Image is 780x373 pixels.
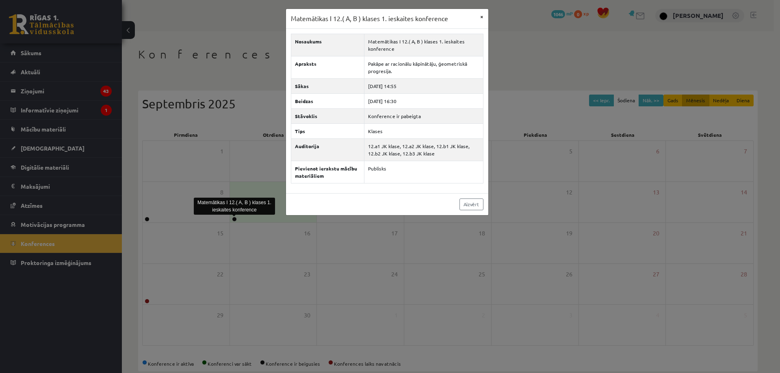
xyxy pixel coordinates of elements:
[364,108,483,123] td: Konference ir pabeigta
[364,56,483,78] td: Pakāpe ar racionālu kāpinātāju, ģeometriskā progresija.
[291,34,364,56] th: Nosaukums
[364,78,483,93] td: [DATE] 14:55
[291,93,364,108] th: Beidzas
[194,198,275,215] div: Matemātikas I 12.( A, B ) klases 1. ieskaites konference
[291,123,364,138] th: Tips
[459,198,483,210] a: Aizvērt
[291,161,364,183] th: Pievienot ierakstu mācību materiāliem
[291,108,364,123] th: Stāvoklis
[364,123,483,138] td: Klases
[291,78,364,93] th: Sākas
[475,9,488,24] button: ×
[291,56,364,78] th: Apraksts
[364,93,483,108] td: [DATE] 16:30
[291,138,364,161] th: Auditorija
[364,34,483,56] td: Matemātikas I 12.( A, B ) klases 1. ieskaites konference
[364,161,483,183] td: Publisks
[291,14,448,24] h3: Matemātikas I 12.( A, B ) klases 1. ieskaites konference
[364,138,483,161] td: 12.a1 JK klase, 12.a2 JK klase, 12.b1 JK klase, 12.b2 JK klase, 12.b3 JK klase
